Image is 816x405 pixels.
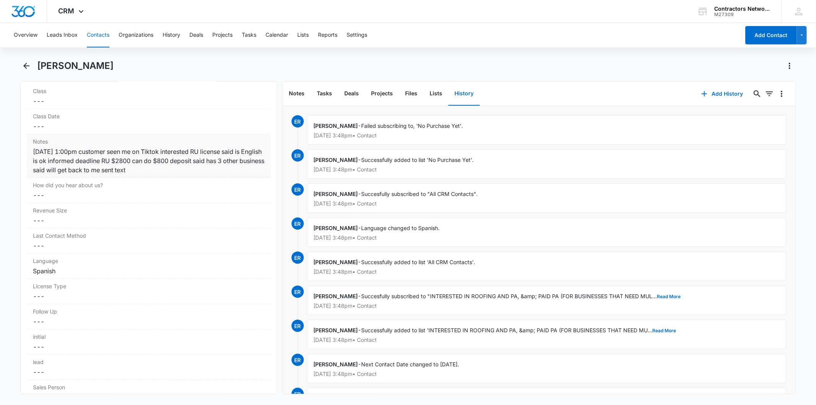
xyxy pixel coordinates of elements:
[361,191,478,197] span: Succesfully subscribed to "All CRM Contacts".
[33,232,264,240] label: Last Contact Method
[652,328,676,333] button: Read More
[33,147,264,175] div: [DATE] 1:00pm customer seen me on Tiktok interested RU license said is English is ok informed dea...
[361,293,681,299] span: Succesfully subscribed to "INTERESTED IN ROOFING AND PA, &amp; PAID PA (FOR BUSINESSES THAT NEED ...
[33,181,264,189] label: How did you hear about us?
[27,109,270,134] div: Class Date---
[338,82,365,106] button: Deals
[313,337,780,343] p: [DATE] 3:48pm • Contact
[33,307,264,315] label: Follow Up
[47,23,78,47] button: Leads Inbox
[33,191,264,200] dd: ---
[14,23,37,47] button: Overview
[292,251,304,264] span: ER
[119,23,153,47] button: Organizations
[347,23,367,47] button: Settings
[33,241,264,250] dd: ---
[313,327,358,333] span: [PERSON_NAME]
[59,7,75,15] span: CRM
[307,320,786,349] div: -
[313,201,780,206] p: [DATE] 3:48pm • Contact
[783,60,796,72] button: Actions
[265,23,288,47] button: Calendar
[33,266,264,276] div: Spanish
[27,254,270,279] div: LanguageSpanish
[292,286,304,298] span: ER
[423,82,448,106] button: Lists
[33,137,264,145] label: Notes
[27,134,270,178] div: Notes[DATE] 1:00pm customer seen me on Tiktok interested RU license said is English is ok informe...
[33,206,264,214] label: Revenue Size
[657,294,681,299] button: Read More
[714,6,770,12] div: account name
[292,183,304,196] span: ER
[361,157,474,163] span: Successfully added to list 'No Purchase Yet'.
[763,88,775,100] button: Filters
[33,367,264,377] dd: ---
[694,85,751,103] button: Add History
[292,149,304,162] span: ER
[27,330,270,355] div: initial---
[20,60,32,72] button: Back
[292,217,304,230] span: ER
[365,82,399,106] button: Projects
[33,122,264,131] dd: ---
[33,317,264,326] dd: ---
[745,26,797,44] button: Add Contact
[307,183,786,213] div: -
[33,112,264,120] label: Class Date
[212,23,233,47] button: Projects
[27,84,270,109] div: Class---
[87,23,109,47] button: Contacts
[242,23,256,47] button: Tasks
[399,82,423,106] button: Files
[313,122,358,129] span: [PERSON_NAME]
[361,259,475,265] span: Successfully added to list 'All CRM Contacts'.
[311,82,338,106] button: Tasks
[313,225,358,231] span: [PERSON_NAME]
[292,388,304,400] span: ER
[751,88,763,100] button: Search...
[361,225,440,231] span: Language changed to Spanish.
[33,96,264,106] dd: ---
[313,371,780,377] p: [DATE] 3:48pm • Contact
[313,157,358,163] span: [PERSON_NAME]
[297,23,309,47] button: Lists
[163,23,180,47] button: History
[307,115,786,145] div: -
[307,354,786,383] div: -
[313,303,780,309] p: [DATE] 3:48pm • Contact
[27,203,270,229] div: Revenue Size---
[283,82,311,106] button: Notes
[318,23,337,47] button: Reports
[33,282,264,290] label: License Type
[37,60,114,72] h1: [PERSON_NAME]
[313,191,358,197] span: [PERSON_NAME]
[33,383,264,391] label: Sales Person
[313,269,780,274] p: [DATE] 3:48pm • Contact
[313,133,780,138] p: [DATE] 3:48pm • Contact
[27,178,270,203] div: How did you hear about us?---
[33,292,264,301] dd: ---
[33,333,264,341] label: initial
[361,122,463,129] span: Failed subscribing to, 'No Purchase Yet'.
[292,354,304,366] span: ER
[714,12,770,17] div: account id
[33,342,264,351] dd: ---
[307,251,786,281] div: -
[307,149,786,179] div: -
[361,327,676,333] span: Successfully added to list 'INTERESTED IN ROOFING AND PA, &amp; PAID PA (FOR BUSINESSES THAT NEED...
[292,115,304,127] span: ER
[27,304,270,330] div: Follow Up---
[313,235,780,240] p: [DATE] 3:48pm • Contact
[189,23,203,47] button: Deals
[27,355,270,380] div: lead---
[313,293,358,299] span: [PERSON_NAME]
[313,167,780,172] p: [DATE] 3:48pm • Contact
[307,217,786,247] div: -
[33,393,264,402] dd: ---
[33,216,264,225] dd: ---
[27,279,270,304] div: License Type---
[361,361,459,367] span: Next Contact Date changed to [DATE].
[307,286,786,315] div: -
[313,259,358,265] span: [PERSON_NAME]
